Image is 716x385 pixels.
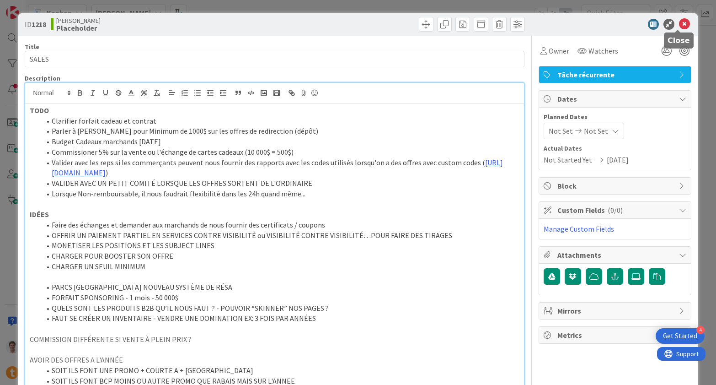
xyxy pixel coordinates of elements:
[30,106,49,115] strong: TODO
[56,24,101,32] b: Placeholder
[544,154,592,165] span: Not Started Yet
[588,45,618,56] span: Watchers
[41,303,519,314] li: QUELS SONT LES PRODUITS B2B QU’IL NOUS FAUT ? - POUVOIR “SKINNER” NOS PAGES ?
[607,154,629,165] span: [DATE]
[41,293,519,303] li: FORFAIT SPONSORING - 1 mois - 50 000$
[549,125,573,136] span: Not Set
[557,205,674,216] span: Custom Fields
[668,36,690,45] h5: Close
[557,180,674,191] span: Block
[30,355,519,365] p: AVOIR DES OFFRES A L'ANNÉE
[557,69,674,80] span: Tâche récurrente
[25,74,60,82] span: Description
[41,365,519,376] li: SOIT ILS FONT UNE PROMO + COURTE A + [GEOGRAPHIC_DATA]
[544,112,686,122] span: Planned Dates
[544,224,614,233] a: Manage Custom Fields
[557,93,674,104] span: Dates
[25,19,46,30] span: ID
[30,334,519,345] p: COMMISSION DIFFÉRENTE SI VENTE À PLEIN PRIX ?
[41,240,519,251] li: MONETISER LES POSITIONS ET LES SUBJECT LINES
[41,178,519,189] li: VALIDER AVEC UN PETIT COMITÉ LORSQUE LES OFFRES SORTENT DE L'ORDINAIRE
[584,125,608,136] span: Not Set
[557,330,674,341] span: Metrics
[30,210,49,219] strong: IDÉES
[41,261,519,272] li: CHARGER UN SEUIL MINIMUM
[56,17,101,24] span: [PERSON_NAME]
[41,220,519,230] li: Faire des échanges et demander aux marchands de nous fournir des certificats / coupons
[544,144,686,153] span: Actual Dates
[41,230,519,241] li: OFFRIR UN PAIEMENT PARTIEL EN SERVICES CONTRE VISIBILITÉ ou VISIBILITÉ CONTRE VISIBILITÉ…POUR FAI...
[41,126,519,136] li: Parler à [PERSON_NAME] pour Minimum de 1000$ sur les offres de redirection (dépôt)
[696,326,705,334] div: 4
[32,20,46,29] b: 1218
[41,251,519,261] li: CHARGER POUR BOOSTER SON OFFRE
[41,116,519,126] li: Clarifier forfait cadeau et contrat
[19,1,42,12] span: Support
[25,51,524,67] input: type card name here...
[41,282,519,293] li: PARCS [GEOGRAPHIC_DATA] NOUVEAU SYSTÈME DE RÉSA
[557,249,674,260] span: Attachments
[557,305,674,316] span: Mirrors
[656,328,705,344] div: Open Get Started checklist, remaining modules: 4
[25,43,39,51] label: Title
[663,331,697,341] div: Get Started
[41,157,519,178] li: Valider avec les reps si les commerçants peuvent nous fournir des rapports avec les codes utilisé...
[549,45,569,56] span: Owner
[41,136,519,147] li: Budget Cadeaux marchands [DATE]
[41,313,519,324] li: FAUT SE CRÉER UN INVENTAIRE - VENDRE UNE DOMINATION EX: 3 FOIS PAR ANNÉES
[41,189,519,199] li: Lorsque Non-remboursable, il nous faudrait flexibilité dans les 24h quand même...
[608,206,623,215] span: ( 0/0 )
[41,147,519,157] li: Commissioner 5% sur la vente ou l'échange de cartes cadeaux (10 000$ = 500$)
